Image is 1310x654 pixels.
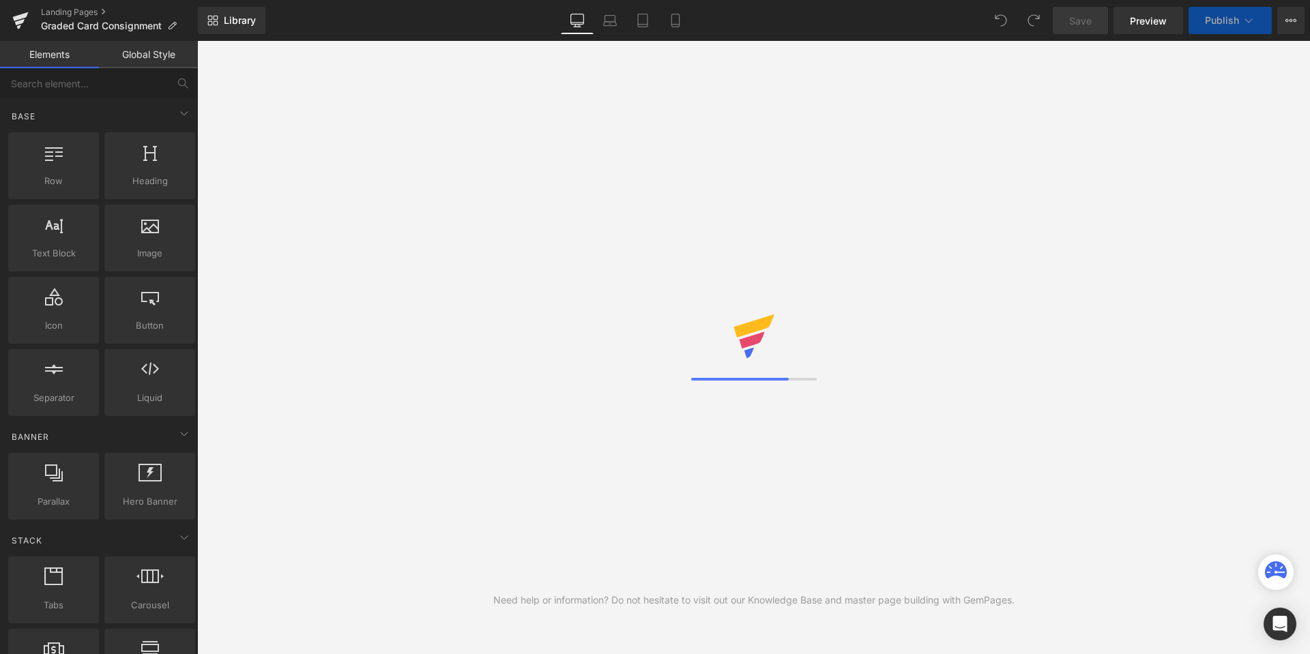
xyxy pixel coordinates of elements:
a: Laptop [594,7,626,34]
span: Stack [10,534,44,547]
div: Open Intercom Messenger [1264,608,1296,640]
a: New Library [198,7,265,34]
span: Save [1069,14,1092,28]
span: Heading [108,174,191,188]
a: Mobile [659,7,692,34]
span: Row [12,174,95,188]
span: Image [108,246,191,261]
span: Graded Card Consignment [41,20,162,31]
span: Text Block [12,246,95,261]
span: Tabs [12,598,95,612]
span: Separator [12,391,95,405]
div: Need help or information? Do not hesitate to visit out our Knowledge Base and master page buildin... [493,593,1015,608]
a: Global Style [99,41,198,68]
span: Carousel [108,598,191,612]
a: Preview [1113,7,1183,34]
span: Hero Banner [108,494,191,509]
span: Preview [1130,14,1167,28]
button: Redo [1020,7,1047,34]
span: Button [108,318,191,333]
button: Publish [1189,7,1272,34]
button: Undo [987,7,1015,34]
span: Banner [10,430,50,443]
a: Desktop [561,7,594,34]
a: Tablet [626,7,659,34]
button: More [1277,7,1305,34]
a: Landing Pages [41,7,198,18]
span: Library [224,14,256,27]
span: Icon [12,318,95,333]
span: Publish [1205,15,1239,26]
span: Base [10,110,37,123]
span: Liquid [108,391,191,405]
span: Parallax [12,494,95,509]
